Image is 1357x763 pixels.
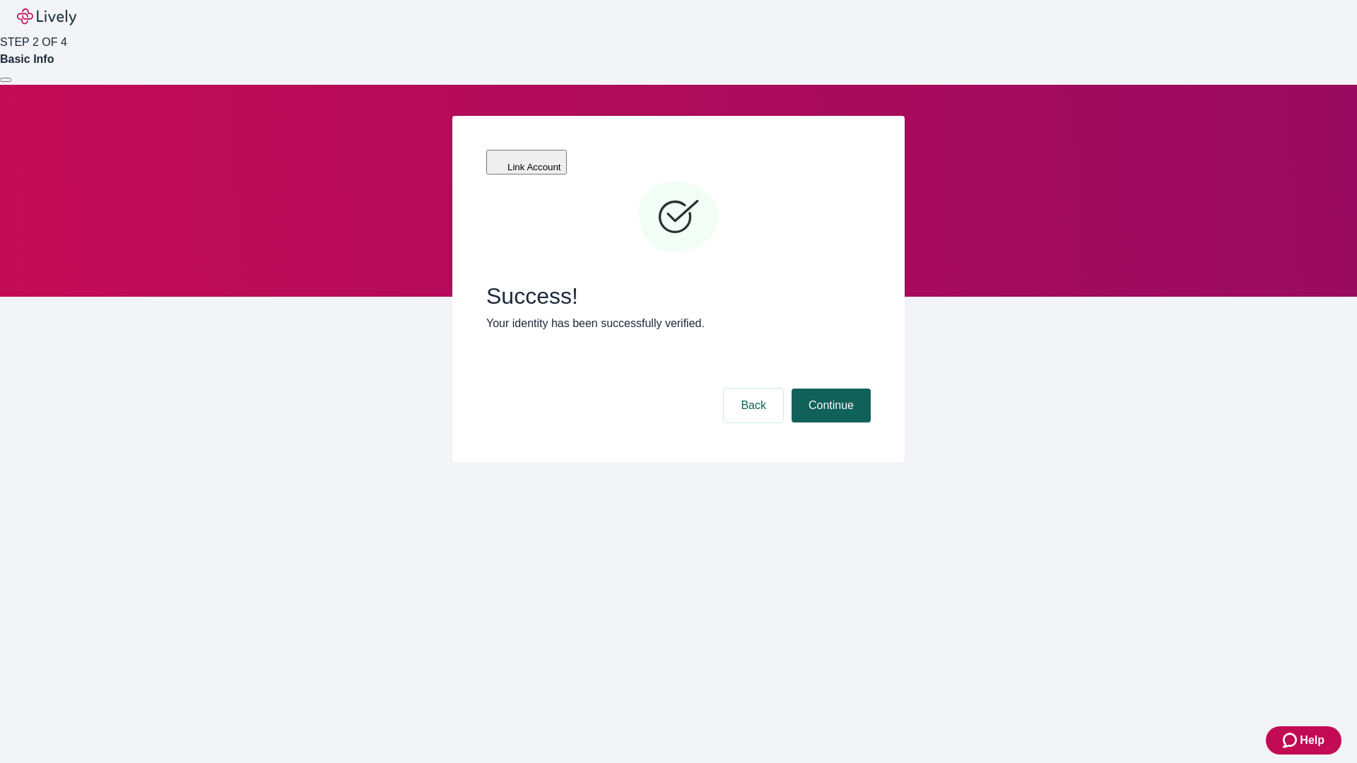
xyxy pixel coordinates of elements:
button: Link Account [486,150,567,175]
span: Success! [486,283,871,309]
svg: Checkmark icon [636,175,721,260]
button: Back [724,389,783,422]
button: Zendesk support iconHelp [1266,726,1341,755]
svg: Zendesk support icon [1283,732,1300,749]
span: Help [1300,732,1324,749]
img: Lively [17,8,76,25]
button: Continue [792,389,871,422]
p: Your identity has been successfully verified. [486,315,871,332]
